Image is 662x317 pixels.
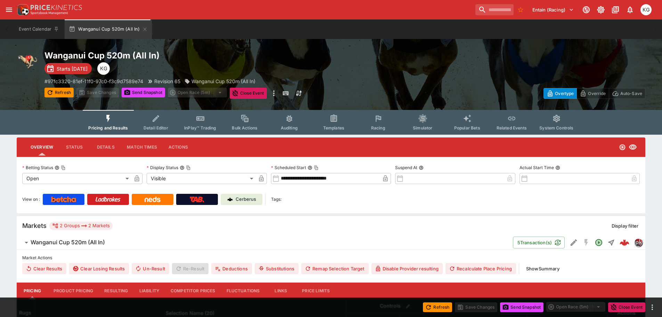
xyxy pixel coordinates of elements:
p: Cerberus [236,196,256,203]
div: Wanganui Cup 520m (All In) [185,78,255,85]
a: Cerberus [221,194,262,205]
img: logo-cerberus--red.svg [620,238,629,247]
button: Suspend At [419,165,424,170]
button: Liability [134,283,165,299]
button: Scheduled StartCopy To Clipboard [308,165,312,170]
button: Close Event [608,302,645,312]
img: Cerberus [227,197,233,202]
h2: Copy To Clipboard [44,50,345,61]
button: Substitutions [255,263,299,274]
button: Refresh [44,88,74,97]
button: Competitor Prices [165,283,221,299]
button: Match Times [121,139,163,156]
svg: Open [595,238,603,247]
p: Display Status [147,165,178,171]
p: Overtype [555,90,574,97]
button: Recalculate Place Pricing [446,263,516,274]
p: Starts [DATE] [57,65,88,72]
p: Betting Status [22,165,53,171]
button: Copy To Clipboard [314,165,319,170]
div: 83e34684-e65d-4018-bd4b-3fd94938585d [620,238,629,247]
span: Related Events [497,125,527,130]
button: Close Event [230,88,267,99]
button: ShowSummary [522,263,564,274]
span: Racing [371,125,385,130]
div: Visible [147,173,256,184]
button: Copy To Clipboard [61,165,66,170]
img: PriceKinetics [31,5,82,10]
button: Refresh [423,302,452,312]
button: Copy To Clipboard [186,165,191,170]
button: Fluctuations [221,283,265,299]
button: Clear Losing Results [69,263,129,274]
div: Event type filters [83,110,579,135]
button: Disable Provider resulting [371,263,443,274]
span: Detail Editor [144,125,168,130]
label: View on : [22,194,40,205]
h6: Wanganui Cup 520m (All In) [31,239,105,246]
button: Overtype [544,88,577,99]
a: 83e34684-e65d-4018-bd4b-3fd94938585d [618,236,631,249]
button: Links [265,283,296,299]
img: Neds [145,197,160,202]
div: Start From [544,88,645,99]
svg: Visible [629,143,637,151]
span: Simulator [413,125,432,130]
button: Overview [25,139,59,156]
button: Actual Start Time [555,165,560,170]
button: Wanganui Cup 520m (All In) [65,19,152,39]
button: Connected to PK [580,3,592,16]
div: 2 Groups 2 Markets [52,222,110,230]
button: Display filter [607,220,643,231]
button: Straight [605,236,618,249]
button: open drawer [3,3,15,16]
p: Actual Start Time [520,165,554,171]
span: Templates [323,125,344,130]
button: Kevin Gutschlag [638,2,654,17]
p: Suspend At [395,165,417,171]
p: Override [588,90,606,97]
span: InPlay™ Trading [184,125,216,130]
p: Copy To Clipboard [44,78,143,85]
h5: Markets [22,222,47,230]
label: Tags: [271,194,281,205]
button: more [270,88,278,99]
button: Actions [163,139,194,156]
button: Edit Detail [567,236,580,249]
button: Price Limits [296,283,335,299]
button: Documentation [609,3,622,16]
img: PriceKinetics Logo [15,3,29,17]
p: Scheduled Start [271,165,306,171]
button: Select Tenant [528,4,578,15]
img: Ladbrokes [95,197,121,202]
div: pricekinetics [634,238,643,247]
button: Un-Result [132,263,169,274]
button: Product Pricing [48,283,99,299]
button: Resulting [99,283,133,299]
button: Details [90,139,121,156]
button: Wanganui Cup 520m (All In) [17,236,513,249]
button: 5Transaction(s) [513,237,565,248]
img: Betcha [51,197,76,202]
p: Wanganui Cup 520m (All In) [191,78,255,85]
span: Bulk Actions [232,125,258,130]
button: Open [592,236,605,249]
svg: Open [619,144,626,151]
span: Auditing [281,125,298,130]
button: Notifications [624,3,636,16]
button: Deductions [211,263,252,274]
span: Re-Result [172,263,209,274]
button: Event Calendar [15,19,63,39]
button: No Bookmarks [515,4,526,15]
div: Kevin Gutschlag [640,4,652,15]
span: System Controls [539,125,573,130]
button: Auto-Save [609,88,645,99]
span: Popular Bets [454,125,480,130]
span: Pricing and Results [88,125,128,130]
button: Remap Selection Target [301,263,369,274]
button: more [648,303,656,311]
img: TabNZ [190,197,204,202]
p: Auto-Save [620,90,642,97]
button: Display StatusCopy To Clipboard [180,165,185,170]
